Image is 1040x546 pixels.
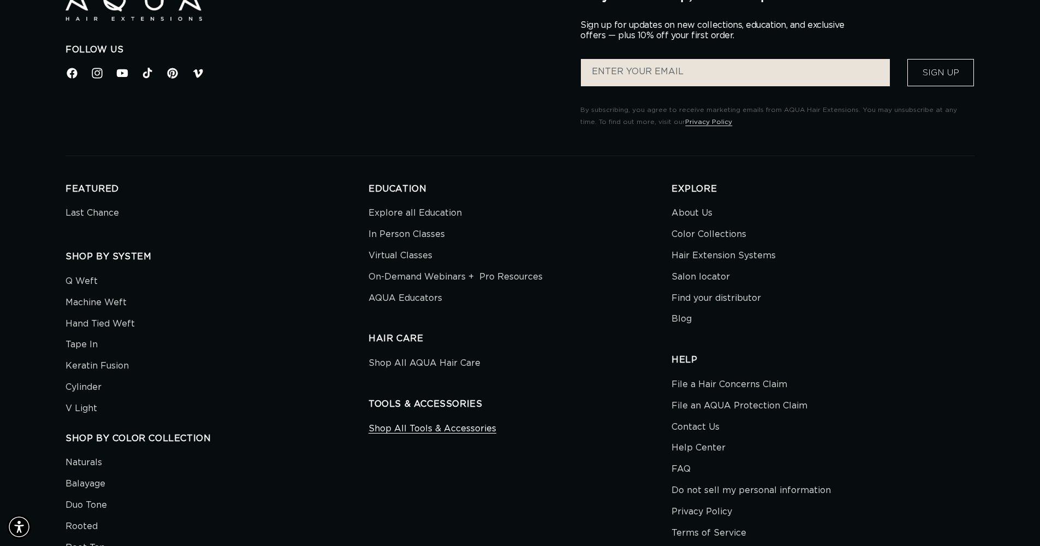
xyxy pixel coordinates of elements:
[66,433,369,444] h2: SHOP BY COLOR COLLECTION
[66,355,129,377] a: Keratin Fusion
[66,44,564,56] h2: Follow Us
[66,516,98,537] a: Rooted
[671,459,691,480] a: FAQ
[671,266,730,288] a: Salon locator
[671,183,974,195] h2: EXPLORE
[580,104,974,128] p: By subscribing, you agree to receive marketing emails from AQUA Hair Extensions. You may unsubscr...
[369,183,671,195] h2: EDUCATION
[671,354,974,366] h2: HELP
[66,183,369,195] h2: FEATURED
[369,245,432,266] a: Virtual Classes
[369,205,462,224] a: Explore all Education
[580,20,853,41] p: Sign up for updates on new collections, education, and exclusive offers — plus 10% off your first...
[369,266,543,288] a: On-Demand Webinars + Pro Resources
[66,377,102,398] a: Cylinder
[66,473,105,495] a: Balayage
[671,417,720,438] a: Contact Us
[671,523,746,544] a: Terms of Service
[907,59,974,86] button: Sign Up
[66,334,98,355] a: Tape In
[66,251,369,263] h2: SHOP BY SYSTEM
[369,355,480,374] a: Shop All AQUA Hair Care
[369,333,671,345] h2: HAIR CARE
[66,495,107,516] a: Duo Tone
[66,455,102,473] a: Naturals
[671,395,807,417] a: File an AQUA Protection Claim
[671,480,831,501] a: Do not sell my personal information
[369,224,445,245] a: In Person Classes
[671,437,726,459] a: Help Center
[369,421,496,440] a: Shop All Tools & Accessories
[671,224,746,245] a: Color Collections
[685,118,732,125] a: Privacy Policy
[369,288,442,309] a: AQUA Educators
[66,398,97,419] a: V Light
[671,308,692,330] a: Blog
[985,494,1040,546] iframe: Chat Widget
[581,59,890,86] input: ENTER YOUR EMAIL
[66,313,135,335] a: Hand Tied Weft
[7,515,31,539] div: Accessibility Menu
[671,501,732,523] a: Privacy Policy
[671,245,776,266] a: Hair Extension Systems
[66,292,127,313] a: Machine Weft
[671,288,761,309] a: Find your distributor
[671,205,712,224] a: About Us
[369,399,671,410] h2: TOOLS & ACCESSORIES
[671,377,787,395] a: File a Hair Concerns Claim
[66,274,98,292] a: Q Weft
[66,205,119,224] a: Last Chance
